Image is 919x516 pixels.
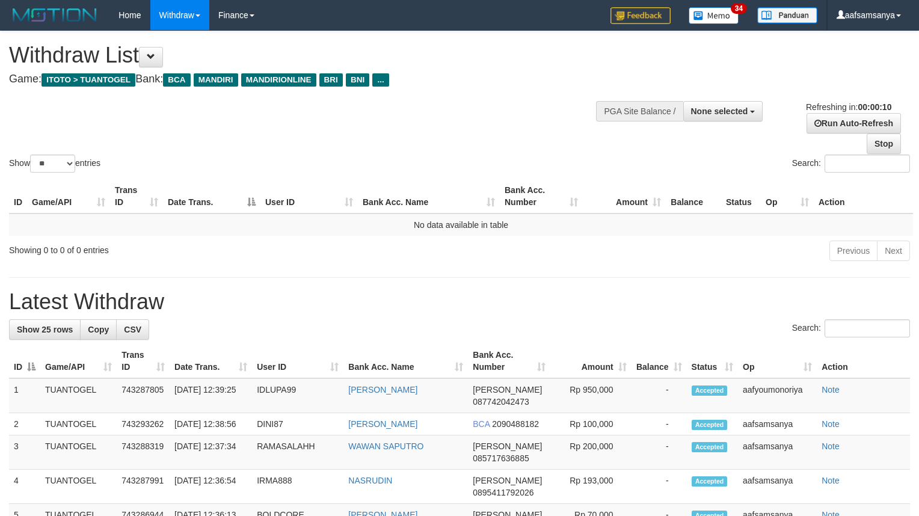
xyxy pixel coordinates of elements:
img: MOTION_logo.png [9,6,100,24]
td: TUANTOGEL [40,435,117,470]
img: Button%20Memo.svg [689,7,739,24]
input: Search: [825,319,910,337]
td: aafsamsanya [738,435,817,470]
td: TUANTOGEL [40,470,117,504]
th: Bank Acc. Name: activate to sort column ascending [358,179,500,213]
th: User ID: activate to sort column ascending [252,344,343,378]
th: Date Trans.: activate to sort column ascending [170,344,252,378]
input: Search: [825,155,910,173]
th: Action [817,344,910,378]
img: panduan.png [757,7,817,23]
td: Rp 100,000 [550,413,632,435]
span: Refreshing in: [806,102,891,112]
th: Bank Acc. Number: activate to sort column ascending [468,344,550,378]
span: Show 25 rows [17,325,73,334]
td: - [632,435,687,470]
a: CSV [116,319,149,340]
td: 2 [9,413,40,435]
span: BCA [473,419,490,429]
a: [PERSON_NAME] [348,385,417,395]
span: Copy [88,325,109,334]
td: - [632,470,687,504]
div: PGA Site Balance / [596,101,683,121]
img: Feedback.jpg [610,7,671,24]
span: Accepted [692,385,728,396]
label: Search: [792,319,910,337]
a: Previous [829,241,878,261]
span: [PERSON_NAME] [473,476,542,485]
th: Date Trans.: activate to sort column descending [163,179,260,213]
a: NASRUDIN [348,476,392,485]
th: Status [721,179,761,213]
td: DINI87 [252,413,343,435]
td: TUANTOGEL [40,378,117,413]
th: ID [9,179,27,213]
td: 743288319 [117,435,170,470]
th: Trans ID: activate to sort column ascending [117,344,170,378]
td: Rp 193,000 [550,470,632,504]
th: Bank Acc. Name: activate to sort column ascending [343,344,468,378]
td: [DATE] 12:39:25 [170,378,252,413]
td: [DATE] 12:37:34 [170,435,252,470]
span: Accepted [692,442,728,452]
h1: Latest Withdraw [9,290,910,314]
th: Op: activate to sort column ascending [761,179,814,213]
th: Game/API: activate to sort column ascending [27,179,110,213]
th: User ID: activate to sort column ascending [260,179,358,213]
td: 1 [9,378,40,413]
th: Amount: activate to sort column ascending [583,179,666,213]
a: Note [822,385,840,395]
span: BCA [163,73,190,87]
a: Stop [867,134,901,154]
h4: Game: Bank: [9,73,601,85]
a: Note [822,476,840,485]
a: Run Auto-Refresh [807,113,901,134]
span: Accepted [692,420,728,430]
td: 3 [9,435,40,470]
td: TUANTOGEL [40,413,117,435]
th: Amount: activate to sort column ascending [550,344,632,378]
td: aafsamsanya [738,413,817,435]
a: WAWAN SAPUTRO [348,441,423,451]
td: [DATE] 12:38:56 [170,413,252,435]
th: Status: activate to sort column ascending [687,344,738,378]
td: Rp 200,000 [550,435,632,470]
td: - [632,413,687,435]
td: - [632,378,687,413]
a: Next [877,241,910,261]
a: Note [822,441,840,451]
strong: 00:00:10 [858,102,891,112]
td: 743287805 [117,378,170,413]
td: 743287991 [117,470,170,504]
label: Search: [792,155,910,173]
span: None selected [691,106,748,116]
th: Op: activate to sort column ascending [738,344,817,378]
td: 743293262 [117,413,170,435]
span: MANDIRIONLINE [241,73,316,87]
td: IRMA888 [252,470,343,504]
td: aafsamsanya [738,470,817,504]
td: [DATE] 12:36:54 [170,470,252,504]
a: [PERSON_NAME] [348,419,417,429]
span: BNI [346,73,369,87]
th: Trans ID: activate to sort column ascending [110,179,163,213]
td: No data available in table [9,213,913,236]
span: [PERSON_NAME] [473,385,542,395]
a: Show 25 rows [9,319,81,340]
span: Copy 0895411792026 to clipboard [473,488,533,497]
button: None selected [683,101,763,121]
th: ID: activate to sort column descending [9,344,40,378]
span: [PERSON_NAME] [473,441,542,451]
span: 34 [731,3,747,14]
span: MANDIRI [194,73,238,87]
span: Copy 087742042473 to clipboard [473,397,529,407]
th: Action [814,179,913,213]
td: Rp 950,000 [550,378,632,413]
th: Game/API: activate to sort column ascending [40,344,117,378]
span: CSV [124,325,141,334]
span: Accepted [692,476,728,487]
th: Balance: activate to sort column ascending [632,344,687,378]
span: ... [372,73,389,87]
td: IDLUPA99 [252,378,343,413]
a: Note [822,419,840,429]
